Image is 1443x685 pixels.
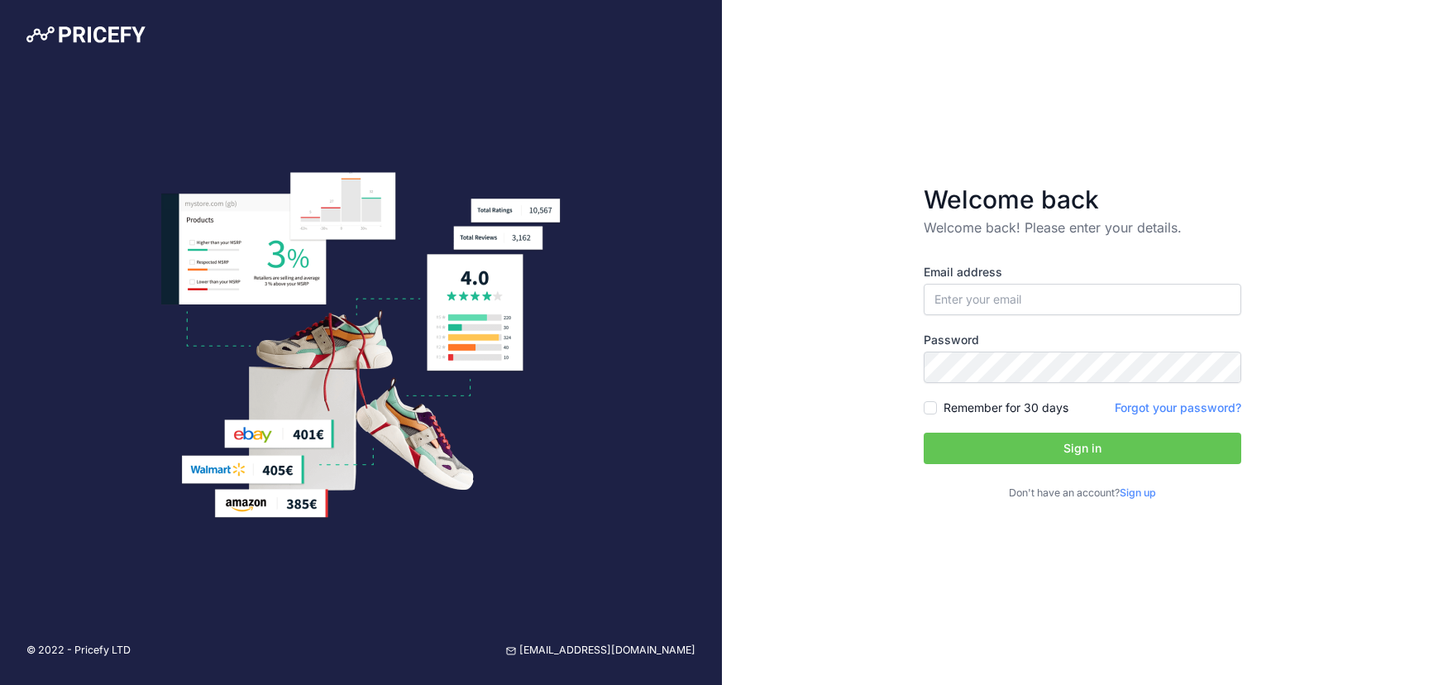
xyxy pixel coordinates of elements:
[506,643,695,659] a: [EMAIL_ADDRESS][DOMAIN_NAME]
[924,264,1241,280] label: Email address
[1115,400,1241,414] a: Forgot your password?
[944,400,1068,416] label: Remember for 30 days
[924,218,1241,237] p: Welcome back! Please enter your details.
[924,486,1241,501] p: Don't have an account?
[1120,486,1156,499] a: Sign up
[26,26,146,43] img: Pricefy
[924,284,1241,315] input: Enter your email
[924,184,1241,214] h3: Welcome back
[26,643,131,659] p: © 2022 - Pricefy LTD
[924,332,1241,348] label: Password
[924,433,1241,464] button: Sign in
